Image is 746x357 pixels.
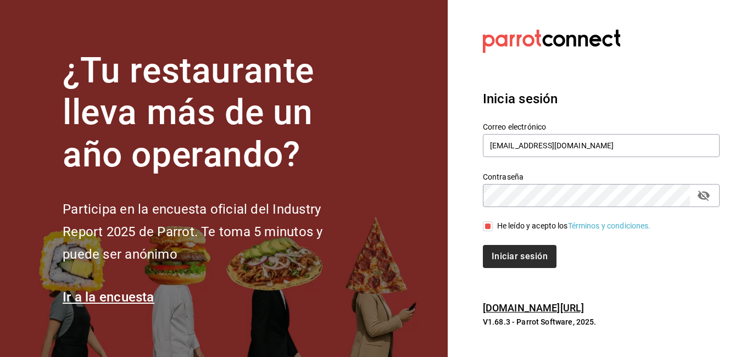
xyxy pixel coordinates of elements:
[483,245,556,268] button: Iniciar sesión
[483,302,584,314] a: [DOMAIN_NAME][URL]
[568,221,651,230] a: Términos y condiciones.
[63,198,359,265] h2: Participa en la encuesta oficial del Industry Report 2025 de Parrot. Te toma 5 minutos y puede se...
[483,316,720,327] p: V1.68.3 - Parrot Software, 2025.
[63,50,359,176] h1: ¿Tu restaurante lleva más de un año operando?
[483,89,720,109] h3: Inicia sesión
[694,186,713,205] button: passwordField
[483,172,720,180] label: Contraseña
[483,134,720,157] input: Ingresa tu correo electrónico
[63,289,154,305] a: Ir a la encuesta
[483,122,720,130] label: Correo electrónico
[497,220,651,232] div: He leído y acepto los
